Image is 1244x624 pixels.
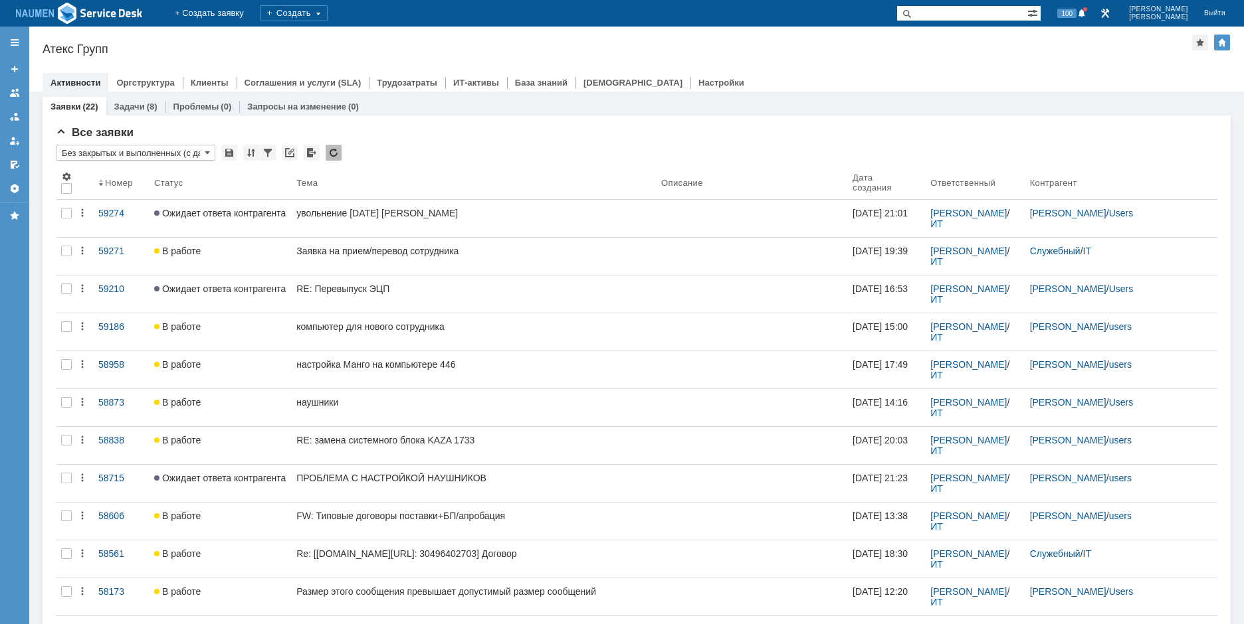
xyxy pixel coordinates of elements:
a: [PERSON_NAME] [930,246,1007,256]
span: В работе [154,586,201,597]
a: users [1109,435,1132,445]
a: Заявки на командах [4,82,25,104]
th: Статус [149,166,291,200]
div: (22) [82,102,98,112]
a: наушники [291,389,656,426]
a: [PERSON_NAME] [1030,586,1106,597]
div: Re: [[DOMAIN_NAME][URL]: 30496402703] Договор [296,548,651,559]
a: [PERSON_NAME] [930,397,1007,408]
a: [DATE] 14:16 [847,389,925,426]
div: компьютер для нового сотрудника [296,321,651,332]
div: [DATE] 16:53 [853,283,908,294]
div: Создать [260,5,328,21]
a: 58873 [93,389,149,426]
a: 58838 [93,427,149,464]
div: Дата создания [853,173,909,193]
span: Ожидает ответа контрагента [154,473,286,483]
a: Задачи [114,102,145,112]
a: [PERSON_NAME] [1030,208,1106,218]
a: Служебный [1030,548,1081,559]
div: [DATE] 17:49 [853,359,908,370]
div: Сохранить вид [221,145,237,161]
div: RE: замена системного блока KAZA 1733 [296,435,651,445]
div: Номер [105,178,133,188]
a: Настройки [698,78,744,88]
span: В работе [154,435,201,445]
a: Заявка на прием/перевод сотрудника [291,238,656,275]
a: ИТ [930,445,943,456]
div: 59274 [98,208,144,218]
a: В работе [149,351,291,388]
a: 58561 [93,540,149,578]
a: [PERSON_NAME] [930,359,1007,370]
a: База знаний [515,78,568,88]
span: Настройки [61,171,72,182]
a: [DEMOGRAPHIC_DATA] [583,78,682,88]
a: users [1109,510,1132,521]
a: [PERSON_NAME] [1030,359,1106,370]
a: [DATE] 12:20 [847,578,925,615]
a: FW: Типовые договоры поставки+БП/апробация [291,503,656,540]
span: Все заявки [56,126,134,139]
a: [PERSON_NAME] [1030,510,1106,521]
div: Сортировка... [243,145,259,161]
div: Действия [77,510,88,521]
div: Действия [77,208,88,218]
div: Действия [77,321,88,332]
div: / [930,359,1019,380]
a: Перейти в интерфейс администратора [1097,5,1113,21]
a: [DATE] 20:03 [847,427,925,464]
a: 59274 [93,200,149,237]
a: [PERSON_NAME] [930,283,1007,294]
div: 59186 [98,321,144,332]
div: Экспорт списка [304,145,320,161]
div: Атекс Групп [43,42,1192,56]
a: 59271 [93,238,149,275]
div: Тема [296,178,318,188]
a: Создать заявку [4,58,25,80]
th: Номер [93,166,149,200]
a: [PERSON_NAME] [1030,473,1106,483]
a: В работе [149,503,291,540]
a: Заявки в моей ответственности [4,106,25,127]
div: Размер этого сообщения превышает допустимый размер сообщений [296,586,651,597]
a: RE: замена системного блока KAZA 1733 [291,427,656,464]
a: Запросы на изменение [247,102,346,112]
a: Заявки [51,102,80,112]
div: (0) [221,102,231,112]
span: В работе [154,246,201,256]
a: 59210 [93,275,149,313]
a: ИТ [930,256,943,267]
span: В работе [154,359,201,370]
div: увольнение [DATE] [PERSON_NAME] [296,208,651,218]
a: users [1109,359,1132,370]
div: / [1030,473,1212,483]
a: [DATE] 19:39 [847,238,925,275]
a: В работе [149,578,291,615]
a: [PERSON_NAME] [1030,321,1106,332]
div: Статус [154,178,183,188]
a: Re: [[DOMAIN_NAME][URL]: 30496402703] Договор [291,540,656,578]
div: / [1030,586,1212,597]
div: 58715 [98,473,144,483]
a: 58715 [93,465,149,502]
span: 100 [1057,9,1077,18]
a: ИТ-активы [453,78,499,88]
div: 58838 [98,435,144,445]
div: Действия [77,359,88,370]
a: ИТ [930,483,943,494]
a: Users [1109,397,1134,408]
div: 58606 [98,510,144,521]
div: / [930,548,1019,570]
a: [DATE] 16:53 [847,275,925,313]
a: users [1109,473,1132,483]
div: [DATE] 12:20 [853,586,908,597]
div: Действия [77,586,88,597]
div: 58873 [98,397,144,408]
a: Перейти на домашнюю страницу [16,1,143,25]
div: / [930,208,1019,229]
a: Мои согласования [4,154,25,175]
a: Трудозатраты [377,78,437,88]
div: Добавить в избранное [1192,35,1208,50]
span: [PERSON_NAME] [1129,13,1188,21]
